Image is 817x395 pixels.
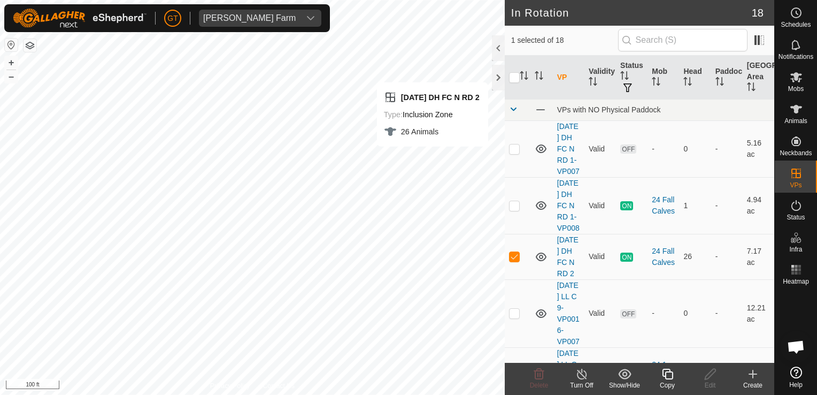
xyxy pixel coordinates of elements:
[652,246,675,268] div: 24 Fall Calves
[789,382,803,388] span: Help
[743,177,774,234] td: 4.94 ac
[203,14,296,22] div: [PERSON_NAME] Farm
[530,382,549,389] span: Delete
[743,279,774,347] td: 12.21 ac
[646,381,689,390] div: Copy
[715,79,724,87] p-sorticon: Activate to sort
[652,143,675,155] div: -
[783,278,809,285] span: Heatmap
[167,13,178,24] span: GT
[789,246,802,253] span: Infra
[747,84,756,93] p-sorticon: Activate to sort
[781,21,811,28] span: Schedules
[5,56,18,69] button: +
[788,86,804,92] span: Mobs
[743,56,774,100] th: [GEOGRAPHIC_DATA] Area
[618,29,747,51] input: Search (S)
[779,54,813,60] span: Notifications
[263,381,295,391] a: Contact Us
[24,39,36,52] button: Map Layers
[300,10,321,27] div: dropdown trigger
[557,122,580,176] a: [DATE] DH FC N RD 1-VP007
[384,108,480,121] div: Inclusion Zone
[679,177,711,234] td: 1
[711,234,743,279] td: -
[679,234,711,279] td: 26
[711,177,743,234] td: -
[560,381,603,390] div: Turn Off
[511,35,618,46] span: 1 selected of 18
[775,362,817,392] a: Help
[584,279,616,347] td: Valid
[711,120,743,177] td: -
[520,73,528,81] p-sorticon: Activate to sort
[679,56,711,100] th: Head
[620,73,629,81] p-sorticon: Activate to sort
[780,331,812,363] div: Open chat
[557,105,770,114] div: VPs with NO Physical Paddock
[603,381,646,390] div: Show/Hide
[584,56,616,100] th: Validity
[5,70,18,83] button: –
[652,194,675,217] div: 24 Fall Calves
[689,381,731,390] div: Edit
[584,120,616,177] td: Valid
[616,56,648,100] th: Status
[620,253,633,262] span: ON
[557,179,580,232] a: [DATE] DH FC N RD 1-VP008
[780,150,812,156] span: Neckbands
[620,145,636,154] span: OFF
[557,236,579,278] a: [DATE] DH FC N RD 2
[752,5,764,21] span: 18
[13,9,147,28] img: Gallagher Logo
[679,120,711,177] td: 0
[711,56,743,100] th: Paddock
[787,214,805,221] span: Status
[384,110,403,119] label: Type:
[511,6,752,19] h2: In Rotation
[210,381,250,391] a: Privacy Policy
[683,79,692,87] p-sorticon: Activate to sort
[5,39,18,51] button: Reset Map
[652,79,660,87] p-sorticon: Activate to sort
[584,177,616,234] td: Valid
[584,234,616,279] td: Valid
[731,381,774,390] div: Create
[620,201,633,210] span: ON
[589,79,597,87] p-sorticon: Activate to sort
[199,10,300,27] span: Thoren Farm
[535,73,543,81] p-sorticon: Activate to sort
[553,56,584,100] th: VP
[648,56,679,100] th: Mob
[384,125,480,138] div: 26 Animals
[652,308,675,319] div: -
[711,279,743,347] td: -
[679,279,711,347] td: 0
[743,120,774,177] td: 5.16 ac
[557,281,580,346] a: [DATE] LL C 9-VP0016-VP007
[743,234,774,279] td: 7.17 ac
[784,118,807,124] span: Animals
[384,91,480,104] div: [DATE] DH FC N RD 2
[790,182,801,188] span: VPs
[620,309,636,318] span: OFF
